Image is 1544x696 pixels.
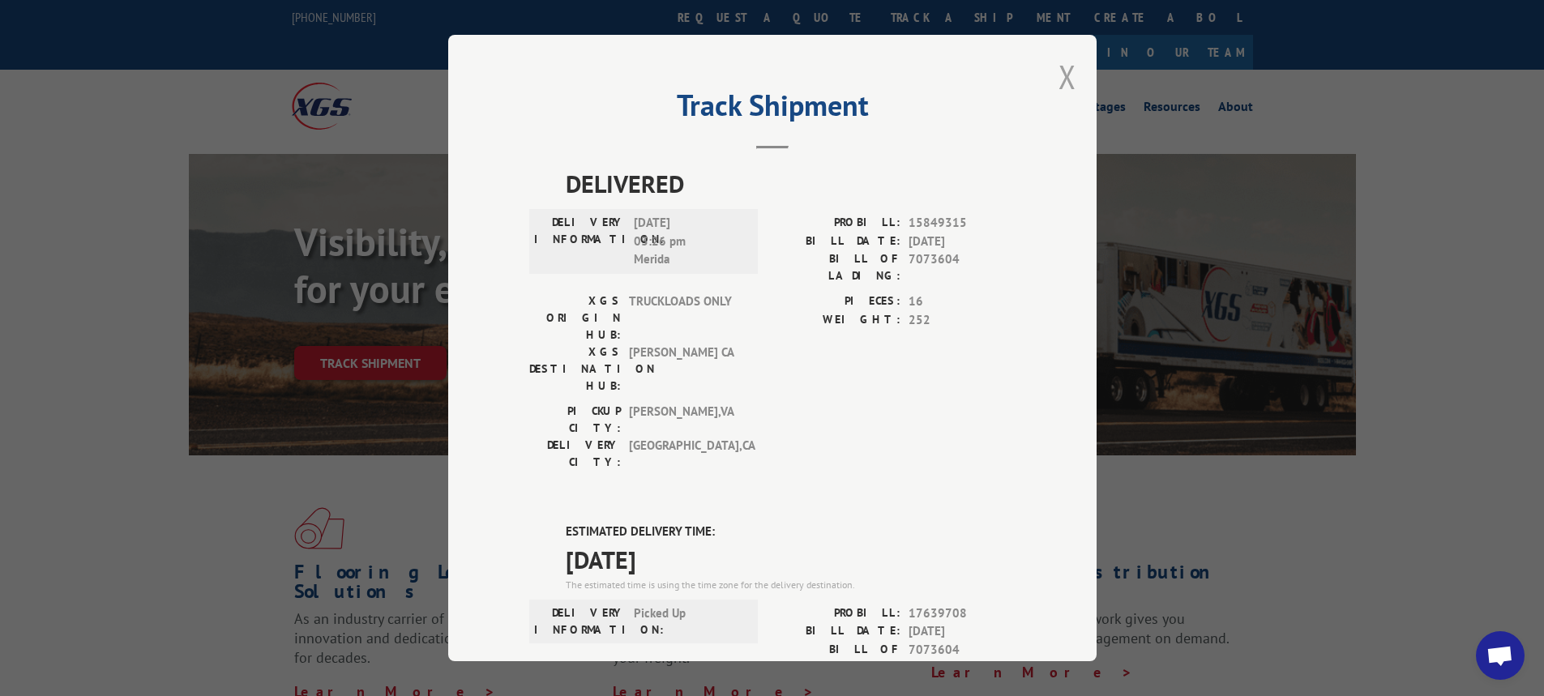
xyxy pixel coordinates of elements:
[1476,631,1525,680] div: Open chat
[772,292,900,311] label: PIECES:
[629,403,738,437] span: [PERSON_NAME] , VA
[772,250,900,284] label: BILL OF LADING:
[909,641,1016,675] span: 7073604
[529,344,621,395] label: XGS DESTINATION HUB:
[529,437,621,471] label: DELIVERY CITY:
[1059,55,1076,98] button: Close modal
[909,622,1016,641] span: [DATE]
[772,214,900,233] label: PROBILL:
[629,292,738,344] span: TRUCKLOADS ONLY
[909,604,1016,623] span: 17639708
[772,311,900,330] label: WEIGHT:
[529,292,621,344] label: XGS ORIGIN HUB:
[909,292,1016,311] span: 16
[566,165,1016,202] span: DELIVERED
[634,604,743,638] span: Picked Up
[629,344,738,395] span: [PERSON_NAME] CA
[529,94,1016,125] h2: Track Shipment
[909,214,1016,233] span: 15849315
[634,214,743,269] span: [DATE] 03:26 pm Merida
[772,622,900,641] label: BILL DATE:
[909,250,1016,284] span: 7073604
[772,641,900,675] label: BILL OF LADING:
[566,541,1016,578] span: [DATE]
[566,578,1016,592] div: The estimated time is using the time zone for the delivery destination.
[772,233,900,251] label: BILL DATE:
[534,604,626,638] label: DELIVERY INFORMATION:
[629,437,738,471] span: [GEOGRAPHIC_DATA] , CA
[909,311,1016,330] span: 252
[566,523,1016,541] label: ESTIMATED DELIVERY TIME:
[772,604,900,623] label: PROBILL:
[534,214,626,269] label: DELIVERY INFORMATION:
[909,233,1016,251] span: [DATE]
[529,403,621,437] label: PICKUP CITY:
